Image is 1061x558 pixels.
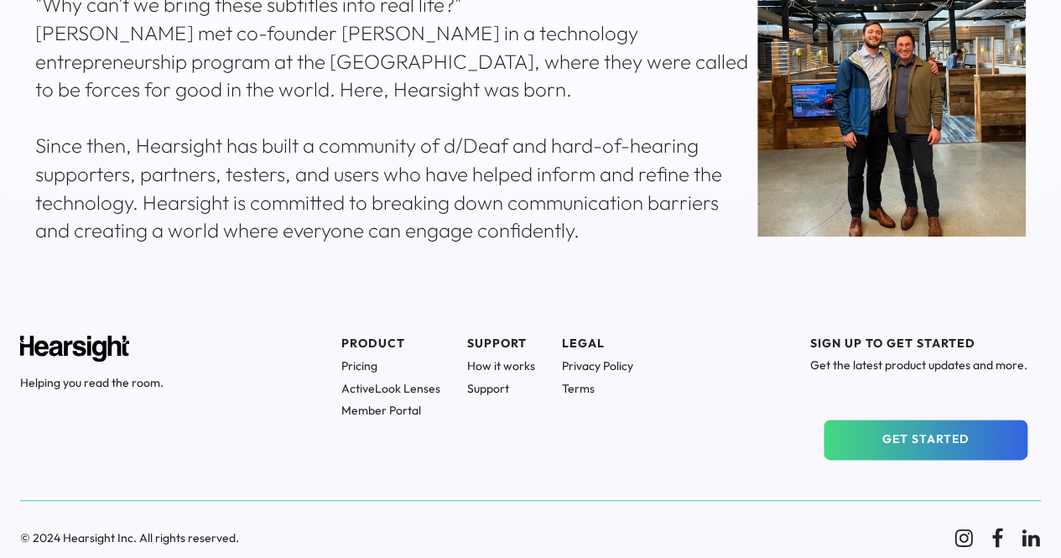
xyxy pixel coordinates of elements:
h1: Privacy Policy [562,358,633,373]
div: LEGAL [562,336,633,352]
button: GET STARTED [824,420,1027,460]
h1: Pricing [341,358,440,373]
h1: ActiveLook Lenses [341,381,440,396]
div: PRODUCT [341,336,440,352]
h1: How it works [467,358,535,373]
h1: © 2024 Hearsight Inc. All rights reserved. [20,530,934,545]
h1: Helping you read the room. [20,375,164,390]
h1: SIGN UP TO GET STARTED [810,336,1027,351]
h1: Get the latest product updates and more. [810,357,1027,373]
div: SUPPORT [467,336,535,352]
img: Hearsight logo [20,336,129,362]
h1: Support [467,381,535,396]
h1: Member Portal [341,403,440,418]
h1: Terms [562,381,633,396]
